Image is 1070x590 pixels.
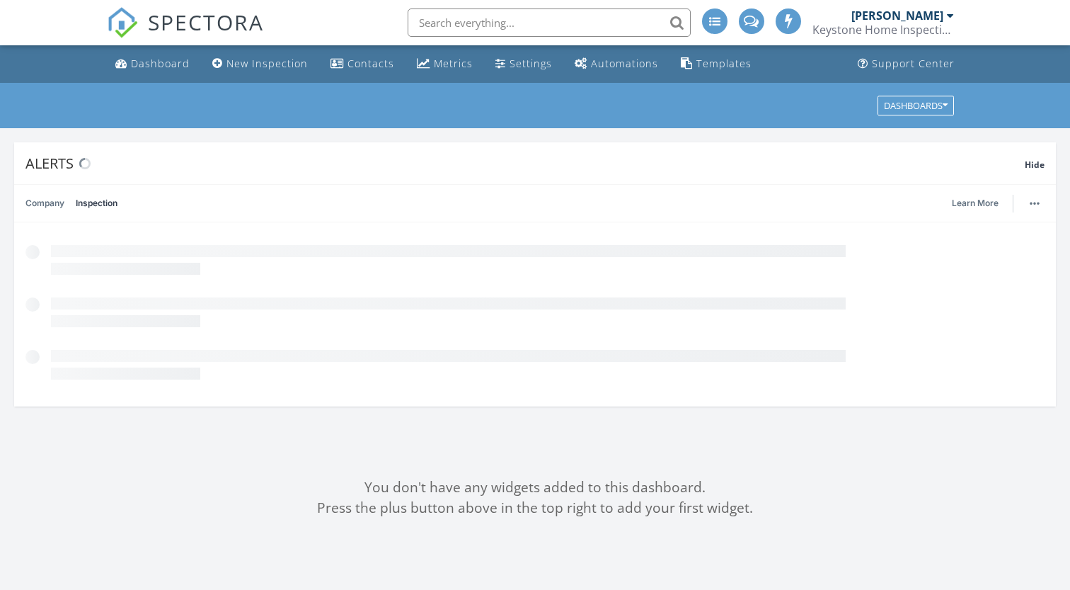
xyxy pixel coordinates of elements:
[952,196,1007,210] a: Learn More
[434,57,473,70] div: Metrics
[25,154,1025,173] div: Alerts
[675,51,757,77] a: Templates
[1025,159,1045,171] span: Hide
[325,51,400,77] a: Contacts
[107,19,264,49] a: SPECTORA
[131,57,190,70] div: Dashboard
[226,57,308,70] div: New Inspection
[107,7,138,38] img: The Best Home Inspection Software - Spectora
[14,498,1056,518] div: Press the plus button above in the top right to add your first widget.
[408,8,691,37] input: Search everything...
[872,57,955,70] div: Support Center
[884,101,948,110] div: Dashboards
[25,185,64,222] a: Company
[852,51,960,77] a: Support Center
[411,51,478,77] a: Metrics
[76,185,117,222] a: Inspection
[490,51,558,77] a: Settings
[110,51,195,77] a: Dashboard
[510,57,552,70] div: Settings
[569,51,664,77] a: Automations (Advanced)
[696,57,752,70] div: Templates
[812,23,954,37] div: Keystone Home Inspections, LLC
[1030,202,1040,205] img: ellipsis-632cfdd7c38ec3a7d453.svg
[207,51,313,77] a: New Inspection
[14,477,1056,498] div: You don't have any widgets added to this dashboard.
[347,57,394,70] div: Contacts
[591,57,658,70] div: Automations
[851,8,943,23] div: [PERSON_NAME]
[148,7,264,37] span: SPECTORA
[878,96,954,115] button: Dashboards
